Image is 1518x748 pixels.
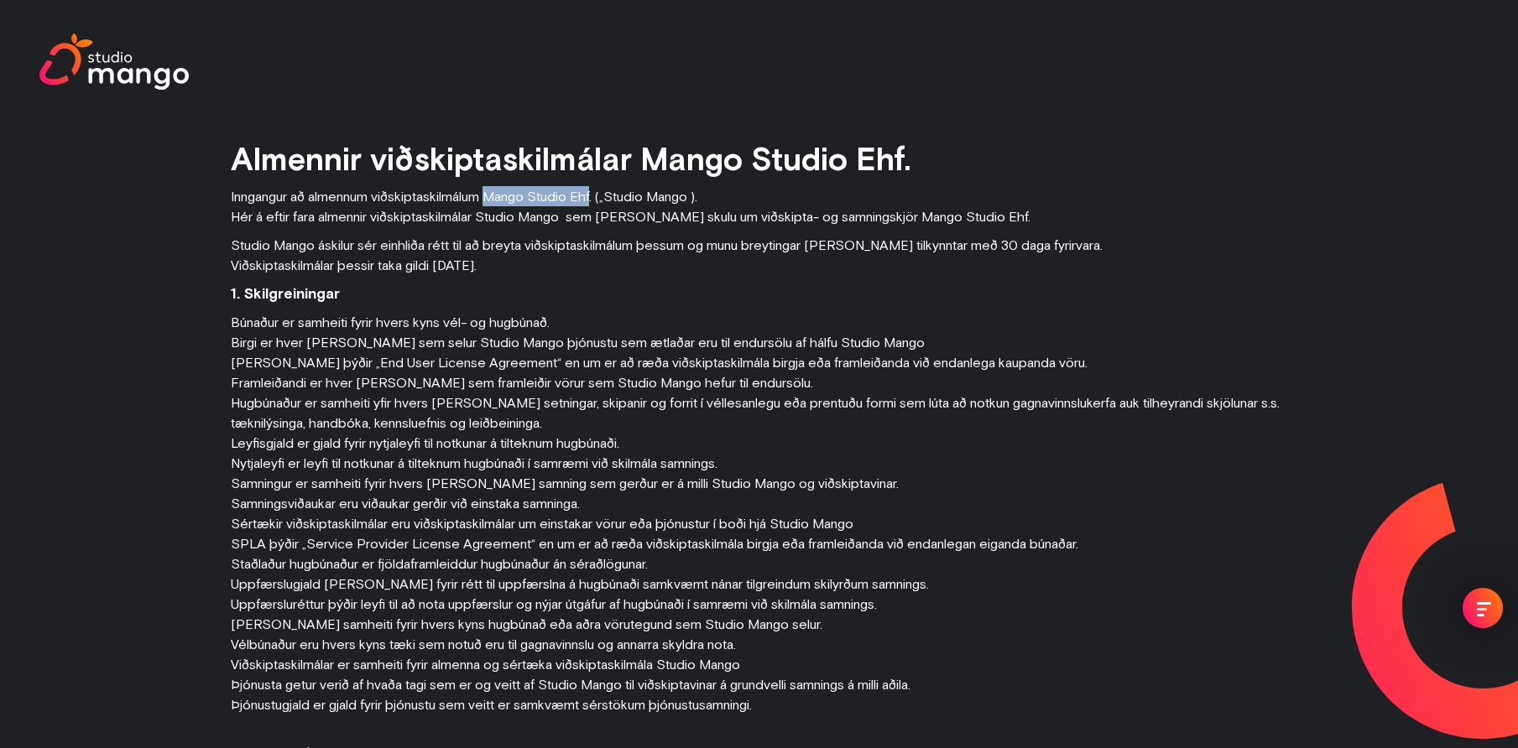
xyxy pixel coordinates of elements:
p: Studio Mango áskilur sér einhliða rétt til að breyta viðskiptaskilmálum þessum og munu breytingar... [231,235,1287,275]
strong: 1. Skilgreiningar [231,284,340,302]
h1: Almennir viðskiptaskilmálar Mango Studio Ehf. [231,141,1287,178]
p: Inngangur að almennum viðskiptaskilmálum Mango Studio Ehf. („Studio Mango ). Hér á eftir fara alm... [231,186,1287,226]
div: menu [1448,573,1518,643]
p: Búnaður er samheiti fyrir hvers kyns vél- og hugbúnað. Birgi er hver [PERSON_NAME] sem selur Stud... [231,312,1287,714]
